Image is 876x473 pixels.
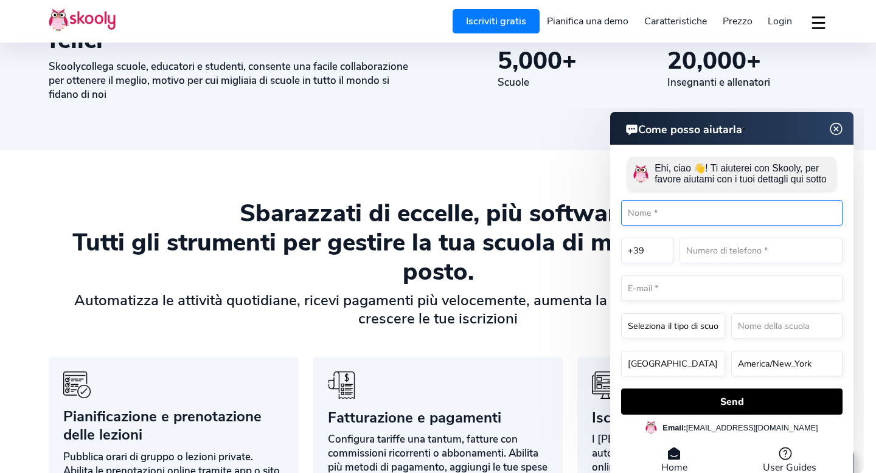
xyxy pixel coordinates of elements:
[63,371,91,398] img: icon-benefits-3
[540,12,637,31] a: Pianifica una demo
[723,15,753,28] span: Prezzo
[636,12,715,31] a: Caratteristiche
[328,371,355,399] img: icon-benefits-10
[49,228,827,286] div: Tutti gli strumenti per gestire la tua scuola di musica in un unico posto.
[328,409,549,427] div: Fatturazione e pagamenti
[715,12,760,31] a: Prezzo
[49,199,827,228] div: Sbarazzati di eccelle, più software.
[63,407,284,444] div: Pianificazione e prenotazione delle lezioni
[453,9,540,33] a: Iscriviti gratis
[667,46,827,75] div: +
[49,60,410,102] div: collega scuole, educatori e studenti, consente una facile collaborazione per ottenere il meglio, ...
[810,9,827,36] button: dropdown menu
[667,44,746,77] span: 20,000
[49,60,81,74] span: Skooly
[498,75,658,89] div: Scuole
[768,15,792,28] span: Login
[498,46,658,75] div: +
[498,44,562,77] span: 5,000
[49,8,116,32] img: Skooly
[760,12,800,31] a: Login
[49,291,827,328] div: Automatizza le attività quotidiane, ricevi pagamenti più velocemente, aumenta la soddisfazione de...
[667,75,827,89] div: Insegnanti e allenatori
